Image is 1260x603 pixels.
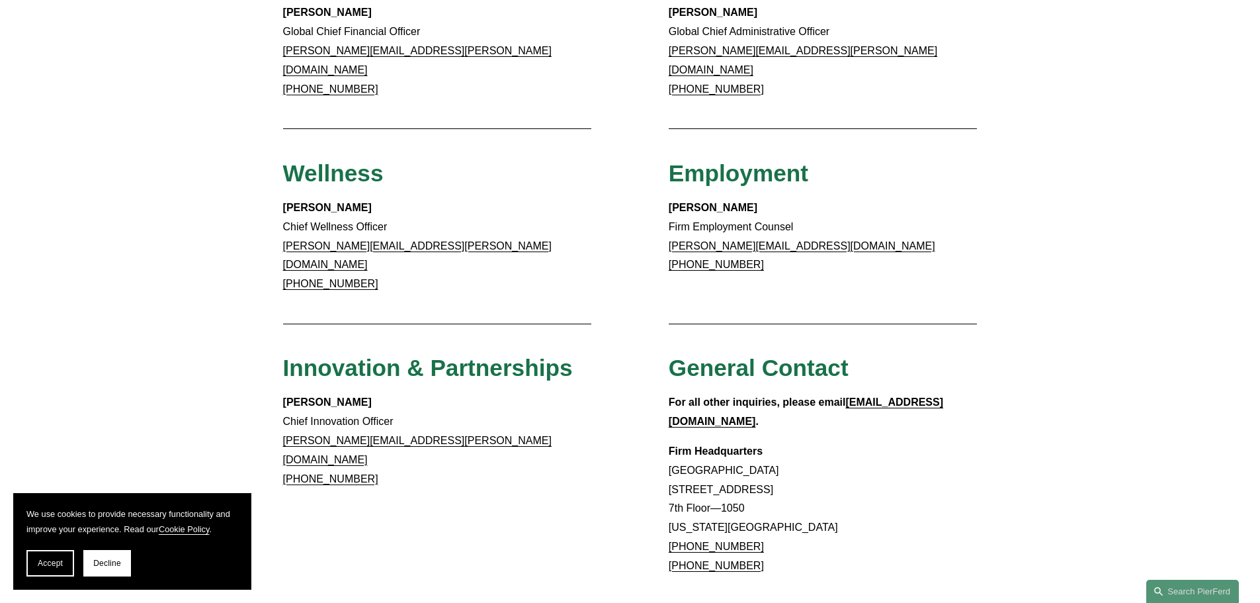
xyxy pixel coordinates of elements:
p: Chief Wellness Officer [283,199,592,294]
strong: [PERSON_NAME] [283,396,372,408]
p: Firm Employment Counsel [669,199,978,275]
strong: [PERSON_NAME] [283,7,372,18]
strong: . [755,416,758,427]
a: [PHONE_NUMBER] [669,541,764,552]
a: [PHONE_NUMBER] [283,473,378,485]
span: Wellness [283,160,384,186]
a: [PERSON_NAME][EMAIL_ADDRESS][DOMAIN_NAME] [669,240,935,252]
strong: [PERSON_NAME] [669,202,757,213]
a: Search this site [1146,580,1239,603]
a: [PHONE_NUMBER] [283,83,378,95]
button: Accept [26,550,74,577]
section: Cookie banner [13,493,251,590]
strong: For all other inquiries, please email [669,396,846,408]
a: [PERSON_NAME][EMAIL_ADDRESS][PERSON_NAME][DOMAIN_NAME] [669,45,937,75]
strong: [PERSON_NAME] [669,7,757,18]
a: [PERSON_NAME][EMAIL_ADDRESS][PERSON_NAME][DOMAIN_NAME] [283,435,552,465]
p: Global Chief Financial Officer [283,3,592,99]
span: Innovation & Partnerships [283,355,573,381]
p: We use cookies to provide necessary functionality and improve your experience. Read our . [26,506,238,537]
p: Global Chief Administrative Officer [669,3,978,99]
a: [PHONE_NUMBER] [283,278,378,289]
span: Employment [669,160,808,186]
p: [GEOGRAPHIC_DATA] [STREET_ADDRESS] 7th Floor—1050 [US_STATE][GEOGRAPHIC_DATA] [669,442,978,576]
a: [PERSON_NAME][EMAIL_ADDRESS][PERSON_NAME][DOMAIN_NAME] [283,45,552,75]
a: [PHONE_NUMBER] [669,83,764,95]
button: Decline [83,550,131,577]
strong: [PERSON_NAME] [283,202,372,213]
a: [PERSON_NAME][EMAIL_ADDRESS][PERSON_NAME][DOMAIN_NAME] [283,240,552,271]
p: Chief Innovation Officer [283,393,592,488]
span: General Contact [669,355,849,381]
strong: Firm Headquarters [669,445,763,457]
span: Decline [93,559,121,568]
a: [PHONE_NUMBER] [669,259,764,270]
a: Cookie Policy [159,524,210,534]
a: [PHONE_NUMBER] [669,560,764,571]
span: Accept [38,559,63,568]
